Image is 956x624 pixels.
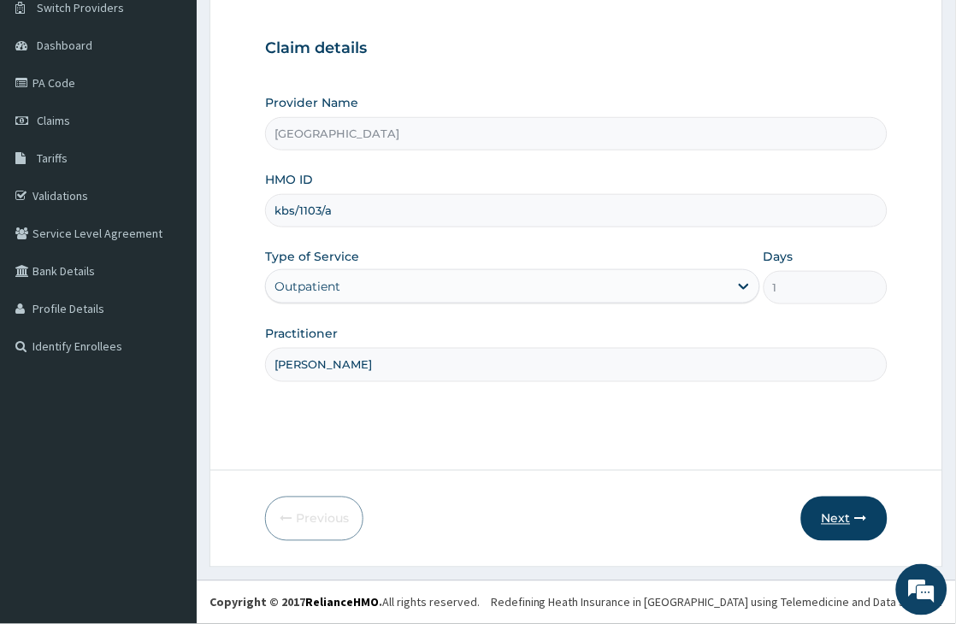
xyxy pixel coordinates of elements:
span: We're online! [99,197,236,370]
div: Minimize live chat window [280,9,322,50]
img: d_794563401_company_1708531726252_794563401 [32,85,69,128]
label: Days [764,248,794,265]
h3: Claim details [265,39,888,58]
a: RelianceHMO [305,595,379,610]
strong: Copyright © 2017 . [209,595,382,610]
input: Enter HMO ID [265,194,888,227]
label: HMO ID [265,171,313,188]
span: Claims [37,113,70,128]
div: Chat with us now [89,96,287,118]
span: Dashboard [37,38,92,53]
footer: All rights reserved. [197,580,956,624]
label: Practitioner [265,325,338,342]
span: Tariffs [37,150,68,166]
label: Type of Service [265,248,359,265]
input: Enter Name [265,348,888,381]
label: Provider Name [265,94,358,111]
textarea: Type your message and hit 'Enter' [9,431,326,491]
div: Redefining Heath Insurance in [GEOGRAPHIC_DATA] using Telemedicine and Data Science! [491,594,943,611]
div: Outpatient [274,278,340,295]
button: Previous [265,497,363,541]
button: Next [801,497,888,541]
